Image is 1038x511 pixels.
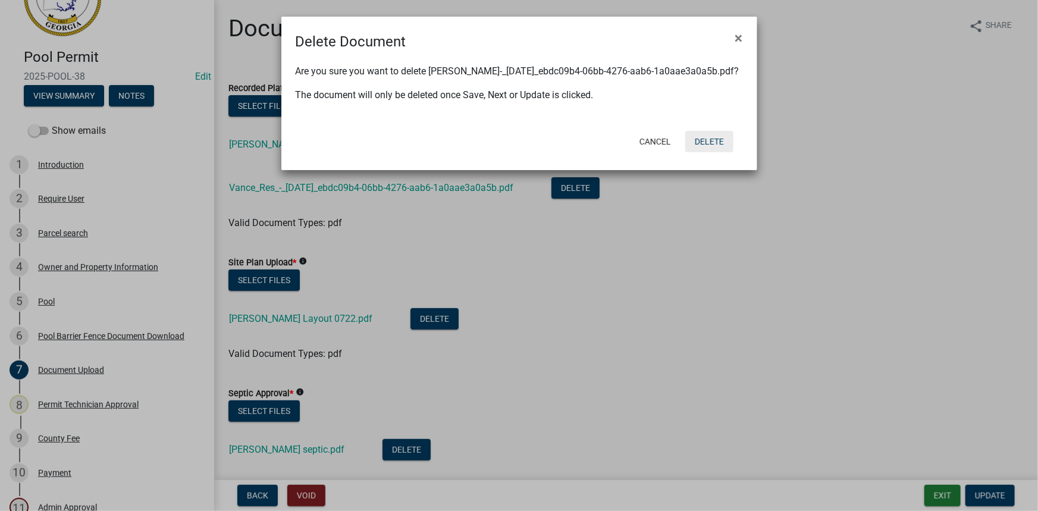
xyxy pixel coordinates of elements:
button: Close [726,21,752,55]
p: Are you sure you want to delete [PERSON_NAME]-_[DATE]_ebdc09b4-06bb-4276-aab6-1a0aae3a0a5b.pdf? [296,64,743,79]
button: Cancel [630,131,680,152]
p: The document will only be deleted once Save, Next or Update is clicked. [296,88,743,102]
span: × [735,30,743,46]
button: Delete [685,131,733,152]
h4: Delete Document [296,31,406,52]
